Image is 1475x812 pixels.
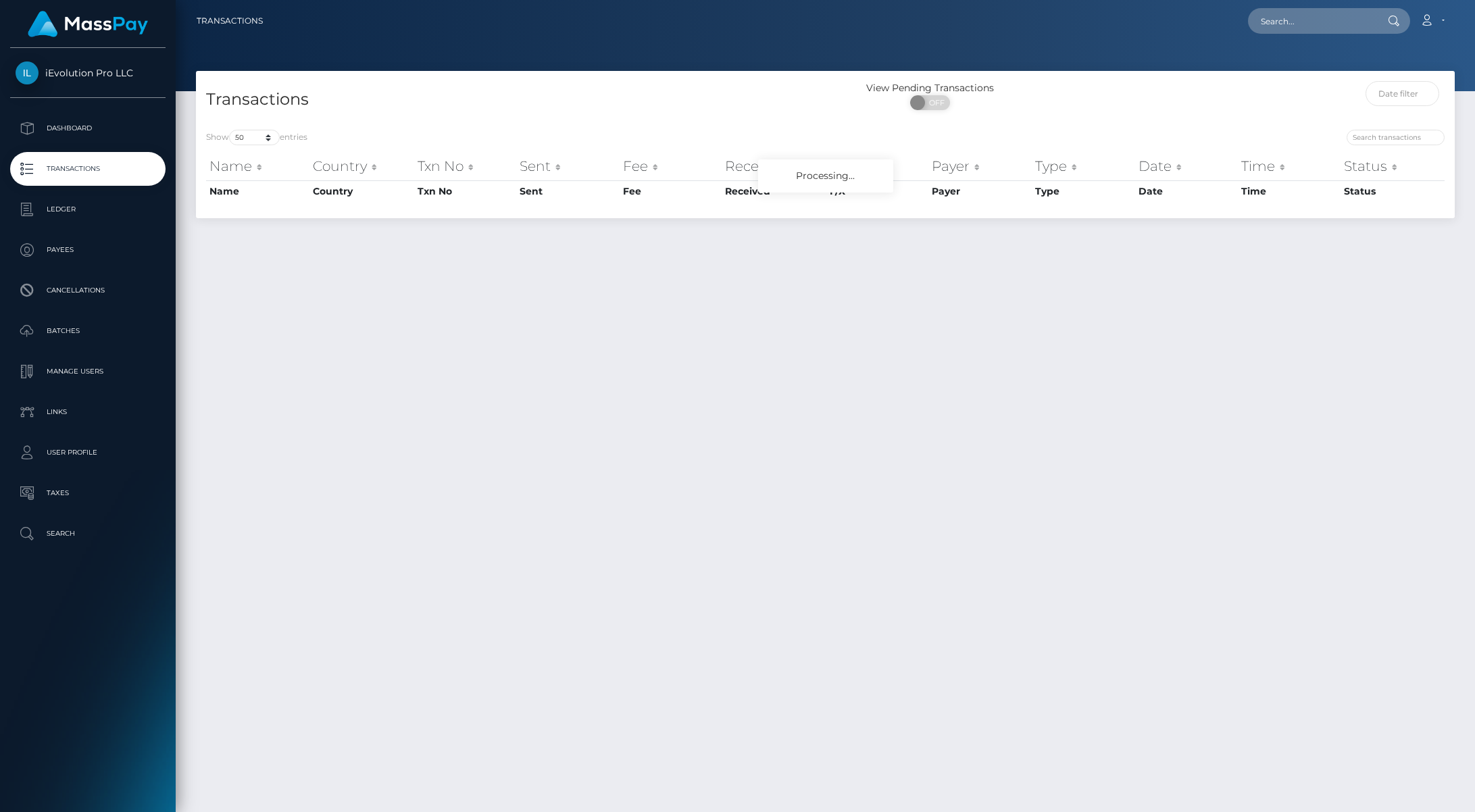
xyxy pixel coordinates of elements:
[206,88,816,111] h4: Transactions
[1238,180,1341,202] th: Time
[1347,130,1445,145] input: Search transactions
[516,180,619,202] th: Sent
[16,61,39,84] img: iEvolution Pro LLC
[414,180,516,202] th: Txn No
[16,159,160,179] p: Transactions
[1135,153,1238,180] th: Date
[10,67,166,79] span: iEvolution Pro LLC
[16,402,160,422] p: Links
[10,476,166,510] a: Taxes
[1135,180,1238,202] th: Date
[1238,153,1341,180] th: Time
[1366,81,1439,106] input: Date filter
[414,153,516,180] th: Txn No
[758,159,893,193] div: Processing...
[10,517,166,551] a: Search
[1032,153,1134,180] th: Type
[206,153,309,180] th: Name
[309,180,414,202] th: Country
[16,199,160,220] p: Ledger
[10,111,166,145] a: Dashboard
[826,153,928,180] th: F/X
[722,153,827,180] th: Received
[620,180,722,202] th: Fee
[10,193,166,226] a: Ledger
[16,118,160,138] p: Dashboard
[10,274,166,307] a: Cancellations
[28,11,148,37] img: MassPay Logo
[722,180,827,202] th: Received
[16,361,160,382] p: Manage Users
[10,395,166,429] a: Links
[10,436,166,470] a: User Profile
[16,321,160,341] p: Batches
[16,280,160,301] p: Cancellations
[10,233,166,267] a: Payees
[10,314,166,348] a: Batches
[1032,180,1134,202] th: Type
[516,153,619,180] th: Sent
[10,152,166,186] a: Transactions
[229,130,280,145] select: Showentries
[928,180,1032,202] th: Payer
[1341,153,1445,180] th: Status
[918,95,951,110] span: OFF
[826,81,1035,95] div: View Pending Transactions
[10,355,166,388] a: Manage Users
[16,524,160,544] p: Search
[1248,8,1375,34] input: Search...
[16,240,160,260] p: Payees
[16,442,160,463] p: User Profile
[16,483,160,503] p: Taxes
[206,180,309,202] th: Name
[309,153,414,180] th: Country
[197,7,263,35] a: Transactions
[620,153,722,180] th: Fee
[928,153,1032,180] th: Payer
[206,130,307,145] label: Show entries
[1341,180,1445,202] th: Status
